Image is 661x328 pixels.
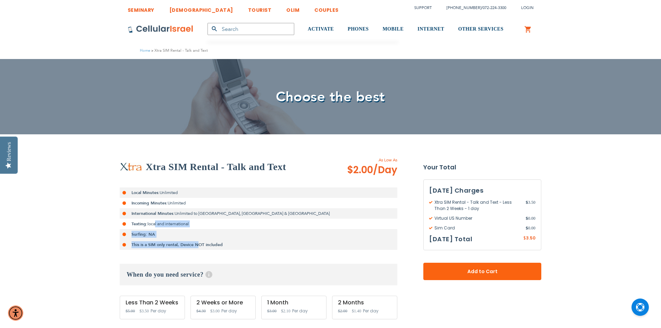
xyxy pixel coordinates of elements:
[363,308,379,314] span: Per day
[526,225,528,231] span: $
[151,308,166,314] span: Per day
[429,185,535,196] h3: [DATE] Charges
[132,221,147,227] strong: Texting:
[267,300,321,306] div: 1 Month
[526,215,528,221] span: $
[120,219,397,229] li: local and international
[196,300,250,306] div: 2 Weeks or More
[373,163,397,177] span: /Day
[126,309,135,313] span: $5.00
[314,2,339,15] a: COUPLES
[429,234,472,244] h3: [DATE] Total
[348,26,369,32] span: PHONES
[6,142,12,161] div: Reviews
[352,309,361,313] span: $1.40
[429,225,526,231] span: Sim Card
[414,5,432,10] a: Support
[132,200,168,206] strong: Incoming Minutes:
[429,215,526,221] span: Virtual US Number
[458,16,503,42] a: OTHER SERVICES
[458,26,503,32] span: OTHER SERVICES
[120,162,142,171] img: Xtra SIM Rental - Talk and Text
[423,263,541,280] button: Add to Cart
[267,309,277,313] span: $3.00
[276,87,385,107] span: Choose the best
[140,48,150,53] a: Home
[483,5,506,10] a: 072-224-3300
[292,308,308,314] span: Per day
[383,16,404,42] a: MOBILE
[429,199,526,212] span: Xtra SIM Rental - Talk and Text - Less Than 2 Weeks - 1 day
[383,26,404,32] span: MOBILE
[248,2,272,15] a: TOURIST
[338,309,347,313] span: $2.00
[132,211,175,216] strong: International Minutes:
[526,199,535,212] span: 3.50
[132,232,155,237] strong: Surfing: NA
[447,5,481,10] a: [PHONE_NUMBER]
[139,309,149,313] span: $3.50
[8,305,23,321] div: Accessibility Menu
[210,309,220,313] span: $3.00
[128,2,154,15] a: SEMINARY
[521,5,534,10] span: Login
[120,208,397,219] li: Unlimited to [GEOGRAPHIC_DATA], [GEOGRAPHIC_DATA] & [GEOGRAPHIC_DATA]
[120,264,397,285] h3: When do you need service?
[446,268,518,275] span: Add to Cart
[132,190,160,195] strong: Local Minutes:
[347,163,397,177] span: $2.00
[132,242,223,247] strong: This is a SIM only rental, Device NOT included
[221,308,237,314] span: Per day
[207,23,294,35] input: Search
[126,300,179,306] div: Less Than 2 Weeks
[417,26,444,32] span: INTERNET
[196,309,206,313] span: $4.30
[128,25,194,33] img: Cellular Israel Logo
[526,225,535,231] span: 0.00
[526,235,535,241] span: 3.50
[150,47,208,54] li: Xtra SIM Rental - Talk and Text
[526,199,528,205] span: $
[169,2,233,15] a: [DEMOGRAPHIC_DATA]
[286,2,299,15] a: OLIM
[417,16,444,42] a: INTERNET
[328,157,397,163] span: As Low As
[523,235,526,242] span: $
[423,162,541,173] strong: Your Total
[308,16,334,42] a: ACTIVATE
[281,309,290,313] span: $2.10
[338,300,391,306] div: 2 Months
[120,198,397,208] li: Unlimited
[440,3,506,13] li: /
[120,187,397,198] li: Unlimited
[146,160,286,174] h2: Xtra SIM Rental - Talk and Text
[348,16,369,42] a: PHONES
[526,215,535,221] span: 0.00
[205,271,212,278] span: Help
[308,26,334,32] span: ACTIVATE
